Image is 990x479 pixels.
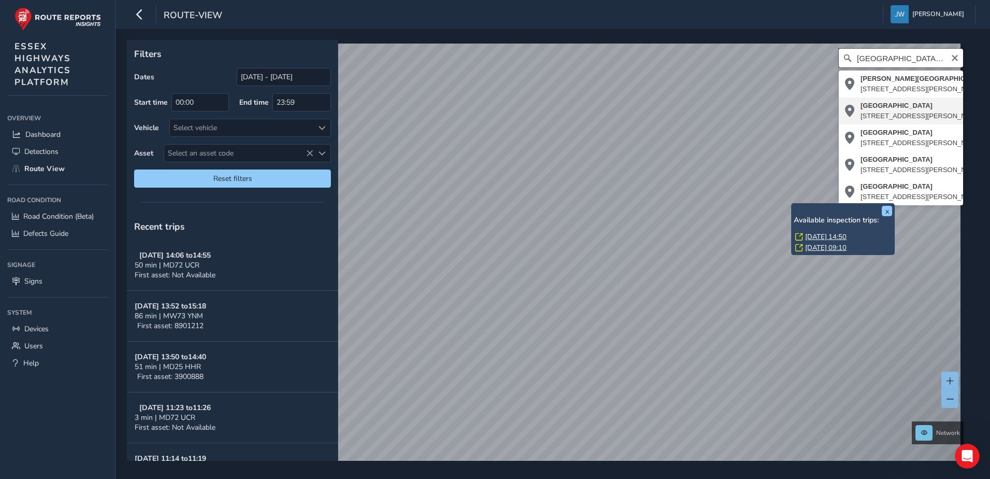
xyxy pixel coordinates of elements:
[861,101,983,111] div: [GEOGRAPHIC_DATA]
[861,192,983,202] div: [STREET_ADDRESS][PERSON_NAME]
[7,110,108,126] div: Overview
[23,212,94,221] span: Road Condition (Beta)
[135,454,206,463] strong: [DATE] 11:14 to 11:19
[134,123,159,133] label: Vehicle
[936,429,960,437] span: Network
[861,154,983,165] div: [GEOGRAPHIC_DATA]
[7,257,108,273] div: Signage
[25,130,61,139] span: Dashboard
[24,276,42,286] span: Signs
[7,208,108,225] a: Road Condition (Beta)
[861,128,983,138] div: [GEOGRAPHIC_DATA]
[951,52,959,62] button: Clear
[139,403,211,413] strong: [DATE] 11:23 to 11:26
[239,97,269,107] label: End time
[24,324,49,334] span: Devices
[134,148,153,158] label: Asset
[794,216,892,225] h6: Available inspection trips:
[7,337,108,355] a: Users
[839,49,963,67] input: Search
[891,5,968,23] button: [PERSON_NAME]
[861,111,983,121] div: [STREET_ADDRESS][PERSON_NAME]
[142,174,323,184] span: Reset filters
[134,72,154,82] label: Dates
[127,240,338,291] button: [DATE] 14:06 to14:5550 min | MD72 UCRFirst asset: Not Available
[891,5,909,23] img: diamond-layout
[912,5,964,23] span: [PERSON_NAME]
[7,160,108,177] a: Route View
[955,444,980,469] iframe: Intercom live chat
[135,260,199,270] span: 50 min | MD72 UCR
[135,311,203,321] span: 86 min | MW73 YNM
[7,126,108,143] a: Dashboard
[24,164,65,174] span: Route View
[14,40,71,88] span: ESSEX HIGHWAYS ANALYTICS PLATFORM
[24,147,59,157] span: Detections
[14,7,101,31] img: rr logo
[134,170,331,188] button: Reset filters
[7,305,108,320] div: System
[135,352,206,362] strong: [DATE] 13:50 to 14:40
[134,97,168,107] label: Start time
[130,44,960,473] canvas: Map
[127,392,338,443] button: [DATE] 11:23 to11:263 min | MD72 UCRFirst asset: Not Available
[135,270,215,280] span: First asset: Not Available
[7,192,108,208] div: Road Condition
[135,422,215,432] span: First asset: Not Available
[805,243,847,252] a: [DATE] 09:10
[882,206,892,216] button: x
[861,181,983,192] div: [GEOGRAPHIC_DATA]
[7,355,108,372] a: Help
[139,250,211,260] strong: [DATE] 14:06 to 14:55
[23,229,68,238] span: Defects Guide
[127,291,338,342] button: [DATE] 13:52 to15:1886 min | MW73 YNMFirst asset: 8901212
[313,145,330,162] div: Select an asset code
[861,165,983,175] div: [STREET_ADDRESS][PERSON_NAME]
[23,358,39,368] span: Help
[135,413,195,422] span: 3 min | MD72 UCR
[7,143,108,160] a: Detections
[164,9,222,23] span: route-view
[135,362,201,372] span: 51 min | MD25 HHR
[134,47,331,61] p: Filters
[170,119,313,136] div: Select vehicle
[164,145,313,162] span: Select an asset code
[7,273,108,290] a: Signs
[137,321,203,331] span: First asset: 8901212
[137,372,203,382] span: First asset: 3900888
[134,220,185,233] span: Recent trips
[7,320,108,337] a: Devices
[805,232,847,242] a: [DATE] 14:50
[7,225,108,242] a: Defects Guide
[861,138,983,148] div: [STREET_ADDRESS][PERSON_NAME]
[127,342,338,392] button: [DATE] 13:50 to14:4051 min | MD25 HHRFirst asset: 3900888
[24,341,43,351] span: Users
[135,301,206,311] strong: [DATE] 13:52 to 15:18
